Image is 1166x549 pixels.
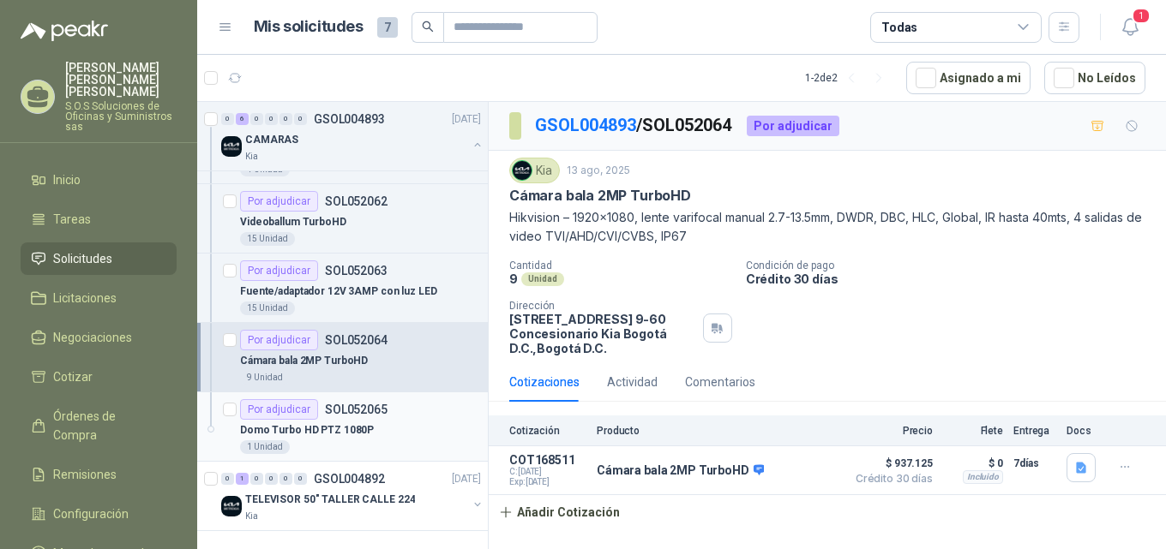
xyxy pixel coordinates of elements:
[53,328,132,347] span: Negociaciones
[254,15,364,39] h1: Mis solicitudes
[21,203,177,236] a: Tareas
[236,473,249,485] div: 1
[1132,8,1151,24] span: 1
[509,425,586,437] p: Cotización
[240,399,318,420] div: Por adjudicar
[21,498,177,530] a: Configuración
[53,170,81,189] span: Inicio
[240,422,374,439] p: Domo Turbo HD PTZ 1080P
[509,300,696,312] p: Dirección
[314,113,385,125] p: GSOL004893
[521,272,564,286] div: Unidad
[963,470,1003,484] div: Incluido
[685,373,755,391] div: Comentarios
[325,403,388,415] p: SOL052065
[245,132,298,148] p: CAMARAS
[21,242,177,275] a: Solicitudes
[65,101,177,132] p: S.O.S Soluciones de Oficinas y Suministros sas
[452,471,481,487] p: [DATE]
[221,109,484,164] a: 0 6 0 0 0 0 GSOL004893[DATE] Company LogoCAMARASKia
[197,323,488,392] a: Por adjudicarSOL052064Cámara bala 2MP TurboHD9 Unidad
[197,392,488,462] a: Por adjudicarSOL052065Domo Turbo HD PTZ 1080P1 Unidad
[325,195,388,207] p: SOL052062
[325,334,388,346] p: SOL052064
[221,468,484,523] a: 0 1 0 0 0 0 GSOL004892[DATE] Company LogoTELEVISOR 50" TALLER CALLE 224Kia
[422,21,434,33] span: search
[53,289,117,307] span: Licitaciones
[245,150,258,164] p: Kia
[21,21,108,41] img: Logo peakr
[881,18,917,37] div: Todas
[509,272,518,286] p: 9
[221,113,234,125] div: 0
[221,496,242,516] img: Company Logo
[240,260,318,281] div: Por adjudicar
[265,473,278,485] div: 0
[53,210,91,229] span: Tareas
[21,282,177,314] a: Licitaciones
[1115,12,1145,43] button: 1
[1013,425,1056,437] p: Entrega
[240,301,295,315] div: 15 Unidad
[221,473,234,485] div: 0
[509,453,586,467] p: COT168511
[197,254,488,323] a: Por adjudicarSOL052063Fuente/adaptador 12V 3AMP con luz LED15 Unidad
[847,453,933,474] span: $ 937.125
[906,62,1031,94] button: Asignado a mi
[294,113,307,125] div: 0
[240,330,318,350] div: Por adjudicar
[509,467,586,477] span: C: [DATE]
[53,249,112,268] span: Solicitudes
[294,473,307,485] div: 0
[245,510,258,523] p: Kia
[746,272,1159,286] p: Crédito 30 días
[509,477,586,487] span: Exp: [DATE]
[279,113,292,125] div: 0
[250,473,263,485] div: 0
[53,367,93,386] span: Cotizar
[597,463,764,479] p: Cámara bala 2MP TurboHD
[746,260,1159,272] p: Condición de pago
[21,164,177,196] a: Inicio
[325,265,388,277] p: SOL052063
[279,473,292,485] div: 0
[1013,453,1056,474] p: 7 días
[452,111,481,128] p: [DATE]
[805,64,893,92] div: 1 - 2 de 2
[377,17,398,38] span: 7
[265,113,278,125] div: 0
[221,136,242,157] img: Company Logo
[1044,62,1145,94] button: No Leídos
[21,361,177,393] a: Cotizar
[240,440,290,454] div: 1 Unidad
[597,425,837,437] p: Producto
[240,371,290,385] div: 9 Unidad
[943,453,1003,474] p: $ 0
[509,208,1145,246] p: Hikvision – 1920x1080, lente varifocal manual 2.7-13.5mm, DWDR, DBC, HLC, Global, IR hasta 40mts,...
[240,353,368,369] p: Cámara bala 2MP TurboHD
[240,232,295,246] div: 15 Unidad
[240,191,318,212] div: Por adjudicar
[53,407,160,445] span: Órdenes de Compra
[509,312,696,355] p: [STREET_ADDRESS] 9-60 Concesionario Kia Bogotá D.C. , Bogotá D.C.
[535,112,733,139] p: / SOL052064
[236,113,249,125] div: 6
[747,116,839,136] div: Por adjudicar
[21,321,177,354] a: Negociaciones
[21,458,177,491] a: Remisiones
[21,400,177,451] a: Órdenes de Compra
[53,504,129,523] span: Configuración
[1067,425,1101,437] p: Docs
[509,158,560,183] div: Kia
[847,474,933,484] span: Crédito 30 días
[509,373,580,391] div: Cotizaciones
[65,62,177,98] p: [PERSON_NAME] [PERSON_NAME] [PERSON_NAME]
[53,465,117,484] span: Remisiones
[245,492,415,508] p: TELEVISOR 50" TALLER CALLE 224
[197,184,488,254] a: Por adjudicarSOL052062Videoballum TurboHD15 Unidad
[489,495,629,529] button: Añadir Cotización
[943,425,1003,437] p: Flete
[250,113,263,125] div: 0
[535,115,636,135] a: GSOL004893
[847,425,933,437] p: Precio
